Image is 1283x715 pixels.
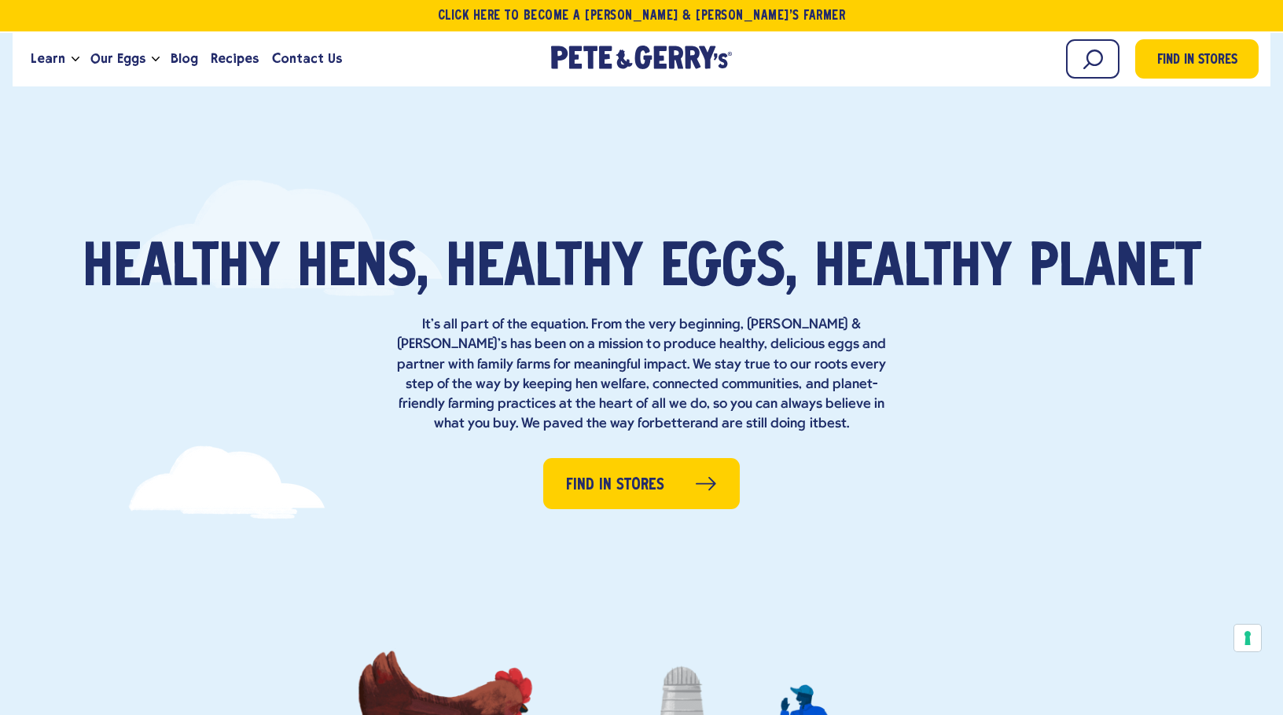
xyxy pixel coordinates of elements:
[211,49,259,68] span: Recipes
[90,49,145,68] span: Our Eggs
[1135,39,1259,79] a: Find in Stores
[818,416,847,431] strong: best
[152,57,160,62] button: Open the dropdown menu for Our Eggs
[297,240,428,299] span: hens,
[24,38,72,80] a: Learn
[390,315,893,434] p: It’s all part of the equation. From the very beginning, [PERSON_NAME] & [PERSON_NAME]’s has been ...
[1157,50,1237,71] span: Find in Stores
[446,240,643,299] span: healthy
[164,38,204,80] a: Blog
[84,38,152,80] a: Our Eggs
[543,458,740,509] a: Find in Stores
[266,38,348,80] a: Contact Us
[72,57,79,62] button: Open the dropdown menu for Learn
[814,240,1012,299] span: healthy
[566,473,664,497] span: Find in Stores
[660,240,797,299] span: eggs,
[1029,240,1201,299] span: planet
[1234,625,1261,651] button: Your consent preferences for tracking technologies
[655,416,695,431] strong: better
[171,49,198,68] span: Blog
[1066,39,1119,79] input: Search
[204,38,265,80] a: Recipes
[83,240,280,299] span: Healthy
[272,49,342,68] span: Contact Us
[31,49,65,68] span: Learn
